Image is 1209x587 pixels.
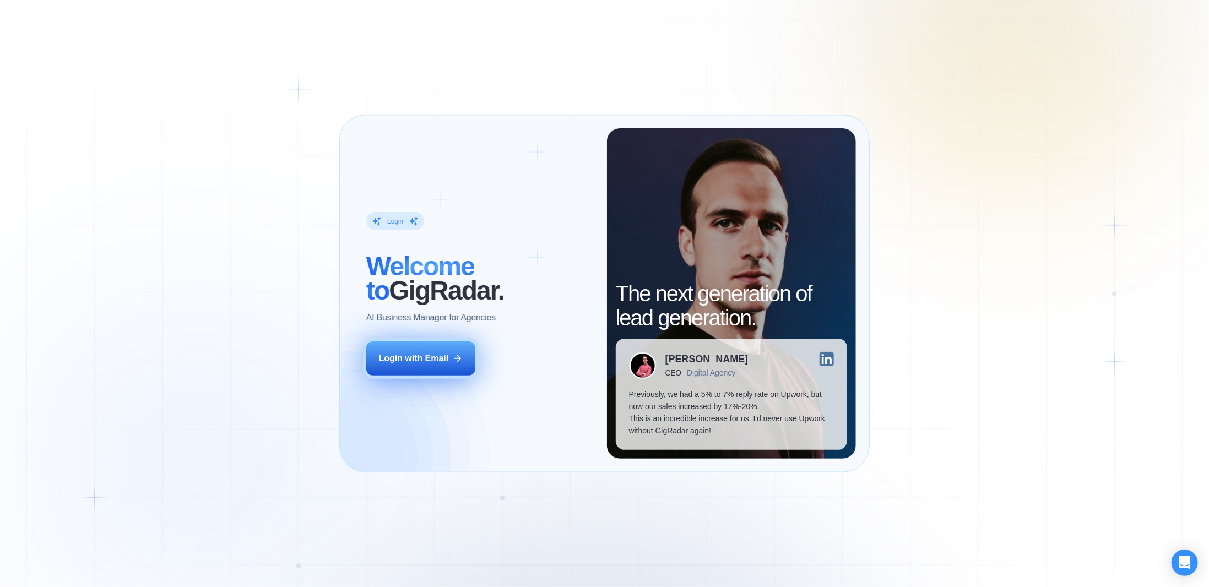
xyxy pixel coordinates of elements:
div: Login with Email [379,352,449,365]
div: CEO [665,368,681,377]
span: Welcome to [366,252,474,305]
div: Login [387,216,403,225]
div: Open Intercom Messenger [1172,550,1198,576]
h2: ‍ GigRadar. [366,254,594,303]
p: AI Business Manager for Agencies [366,312,496,324]
div: [PERSON_NAME] [665,354,749,364]
button: Login with Email [366,341,475,376]
h2: The next generation of lead generation. [616,281,847,330]
div: Digital Agency [687,368,735,377]
p: Previously, we had a 5% to 7% reply rate on Upwork, but now our sales increased by 17%-20%. This ... [629,388,834,437]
